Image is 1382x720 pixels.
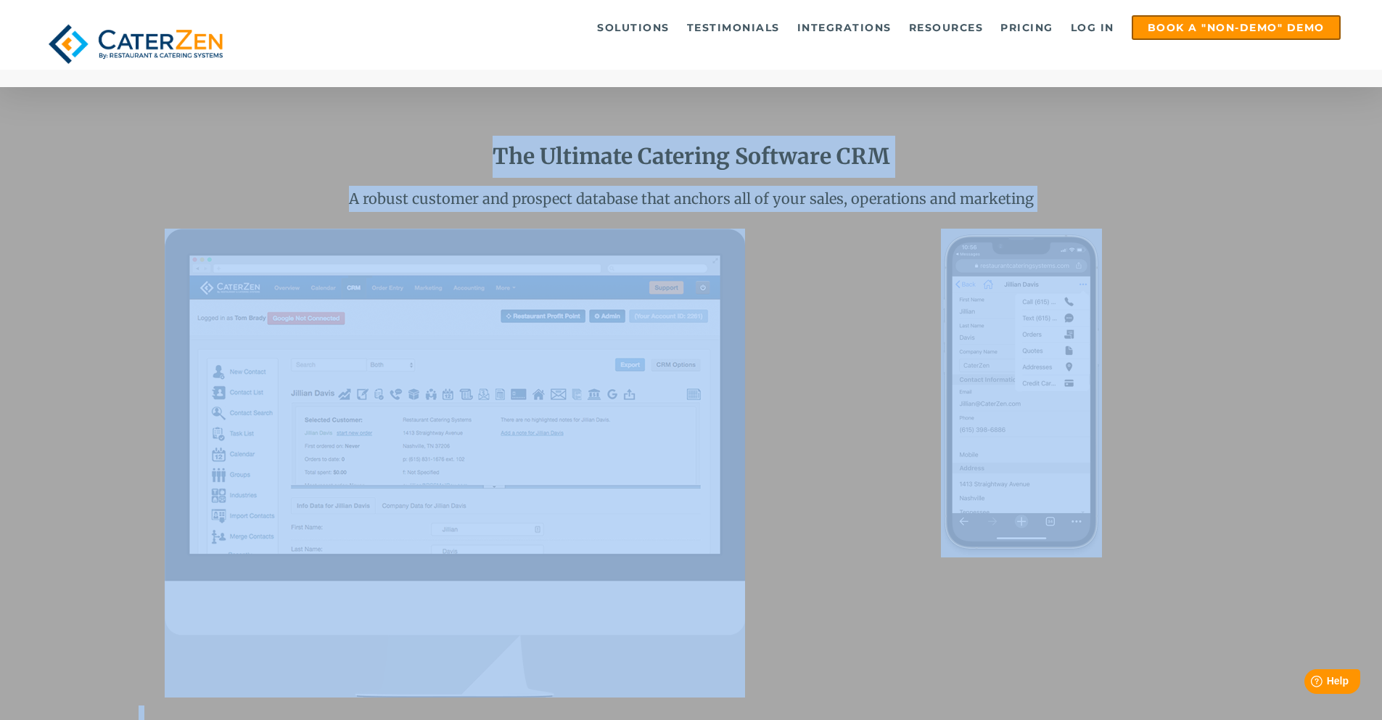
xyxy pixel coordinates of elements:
a: Testimonials [680,17,787,38]
a: Book a "Non-Demo" Demo [1132,15,1341,40]
a: Integrations [790,17,899,38]
a: Pricing [993,17,1061,38]
img: caterzen-catering-crm [165,229,745,697]
a: Solutions [590,17,677,38]
span: The Ultimate Catering Software CRM [493,142,890,170]
div: Navigation Menu [263,15,1341,40]
span: A robust customer and prospect database that anchors all of your sales, operations and marketing [349,189,1034,208]
img: mobile-ordering-options [941,229,1102,557]
a: Log in [1064,17,1122,38]
img: caterzen [41,15,230,73]
iframe: Help widget launcher [1253,663,1366,704]
a: Resources [902,17,991,38]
